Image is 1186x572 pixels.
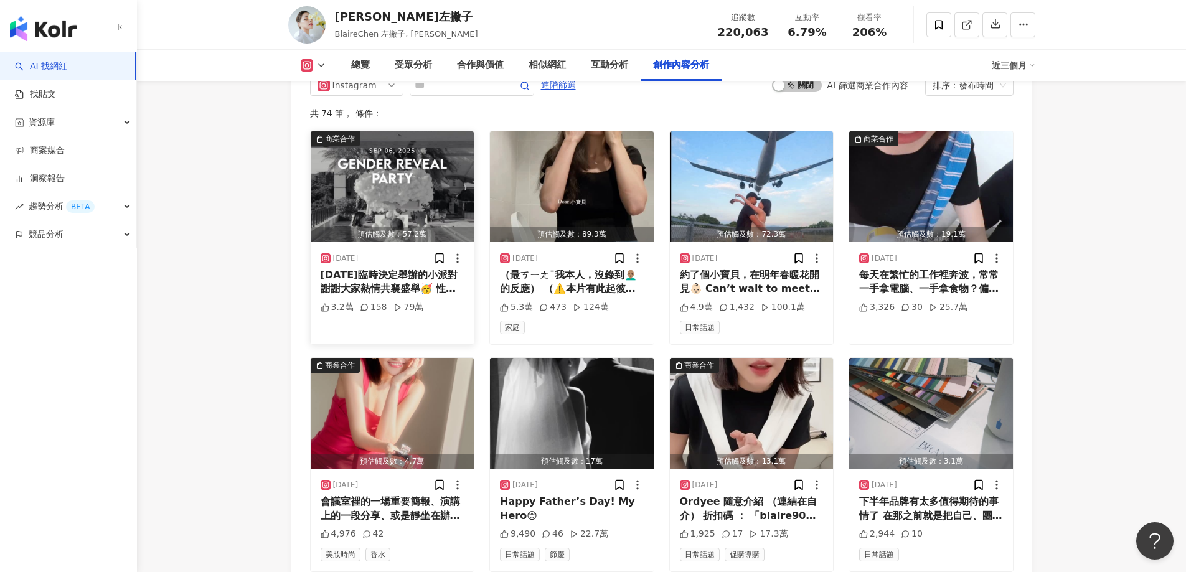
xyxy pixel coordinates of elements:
[859,301,895,314] div: 3,326
[680,495,824,523] div: Ordyee 隨意介紹 （連結在自介） 折扣碼 ： 「blaire90」滿千9折+免運
[542,528,563,540] div: 46
[670,358,834,469] button: 商業合作預估觸及數：13.1萬
[500,528,535,540] div: 9,490
[490,358,654,469] img: post-image
[901,301,923,314] div: 30
[333,480,359,490] div: [DATE]
[10,16,77,41] img: logo
[457,58,504,73] div: 合作與價值
[1136,522,1174,560] iframe: Help Scout Beacon - Open
[29,108,55,136] span: 資源庫
[333,253,359,264] div: [DATE]
[849,227,1013,242] div: 預估觸及數：19.1萬
[310,108,1014,118] div: 共 74 筆 ， 條件：
[311,131,474,242] button: 商業合作預估觸及數：57.2萬
[859,548,899,561] span: 日常話題
[859,495,1003,523] div: 下半年品牌有太多值得期待的事情了 在那之前就是把自己、團隊都忙得焦頭爛額🤣 猜猜看有哪些事要發生！！
[512,253,538,264] div: [DATE]
[29,192,95,220] span: 趨勢分析
[490,227,654,242] div: 預估觸及數：89.3萬
[680,548,720,561] span: 日常話題
[15,60,67,73] a: searchAI 找網紅
[872,253,897,264] div: [DATE]
[788,26,826,39] span: 6.79%
[761,301,805,314] div: 100.1萬
[362,528,384,540] div: 42
[929,301,967,314] div: 25.7萬
[849,131,1013,242] img: post-image
[15,88,56,101] a: 找貼文
[573,301,609,314] div: 124萬
[718,11,769,24] div: 追蹤數
[670,131,834,242] img: post-image
[827,80,908,90] div: AI 篩選商業合作內容
[852,26,887,39] span: 206%
[670,131,834,242] button: 預估觸及數：72.3萬
[670,227,834,242] div: 預估觸及數：72.3萬
[490,131,654,242] img: post-image
[360,301,387,314] div: 158
[321,548,360,561] span: 美妝時尚
[351,58,370,73] div: 總覽
[335,9,478,24] div: [PERSON_NAME]左撇子
[545,548,570,561] span: 節慶
[864,133,893,145] div: 商業合作
[591,58,628,73] div: 互動分析
[692,480,718,490] div: [DATE]
[718,26,769,39] span: 220,063
[15,202,24,211] span: rise
[15,172,65,185] a: 洞察報告
[500,301,533,314] div: 5.3萬
[849,358,1013,469] button: 預估觸及數：3.1萬
[849,454,1013,469] div: 預估觸及數：3.1萬
[512,480,538,490] div: [DATE]
[335,29,478,39] span: BlaireChen 左撇子, [PERSON_NAME]
[680,528,715,540] div: 1,925
[325,359,355,372] div: 商業合作
[311,131,474,242] img: post-image
[29,220,64,248] span: 競品分析
[684,359,714,372] div: 商業合作
[529,58,566,73] div: 相似網紅
[311,358,474,469] img: post-image
[849,358,1013,469] img: post-image
[490,454,654,469] div: 預估觸及數：17萬
[846,11,893,24] div: 觀看率
[670,358,834,469] img: post-image
[500,321,525,334] span: 家庭
[670,454,834,469] div: 預估觸及數：13.1萬
[849,131,1013,242] button: 商業合作預估觸及數：19.1萬
[500,268,644,296] div: （最ㄎㄧㄤˉ我本人，沒錄到👨🏽‍🦲的反應） （⚠️本片有此起彼落的尖叫聲） 回頭看前三個月我真的（長得）好狼狽🤭 順其自然懷上的寶貝👶🏻 我們都是非常幸運的人，面對這樣的緣份非常知足感恩🫶🏻 也...
[749,528,788,540] div: 17.3萬
[393,301,424,314] div: 79萬
[15,144,65,157] a: 商案媒合
[490,131,654,242] button: 預估觸及數：89.3萬
[680,268,824,296] div: 約了個小寶貝，在明年春暖花開見👶🏻 Can’t wait to meet you in [DATE]!
[395,58,432,73] div: 受眾分析
[311,227,474,242] div: 預估觸及數：57.2萬
[490,358,654,469] button: 預估觸及數：17萬
[500,548,540,561] span: 日常話題
[288,6,326,44] img: KOL Avatar
[680,301,713,314] div: 4.9萬
[541,75,576,95] span: 進階篩選
[725,548,765,561] span: 促購導購
[311,358,474,469] button: 商業合作預估觸及數：4.7萬
[365,548,390,561] span: 香水
[321,495,464,523] div: 會議室裡的一場重要簡報、演講上的一段分享、或是靜坐在辦公桌前構思新企劃——經營公司，是一場長跑，有時需要果敢的決定，有時要溫柔地傾聽。而《MISS DIOR 極緻香精》，是我在這段旅程中的隱形夥...
[722,528,743,540] div: 17
[500,495,644,523] div: Happy Father’s Day! My Hero😌
[692,253,718,264] div: [DATE]
[540,75,577,95] button: 進階篩選
[680,321,720,334] span: 日常話題
[311,454,474,469] div: 預估觸及數：4.7萬
[332,75,373,95] div: Instagram
[784,11,831,24] div: 互動率
[570,528,608,540] div: 22.7萬
[901,528,923,540] div: 10
[66,200,95,213] div: BETA
[325,133,355,145] div: 商業合作
[321,528,356,540] div: 4,976
[859,528,895,540] div: 2,944
[653,58,709,73] div: 創作內容分析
